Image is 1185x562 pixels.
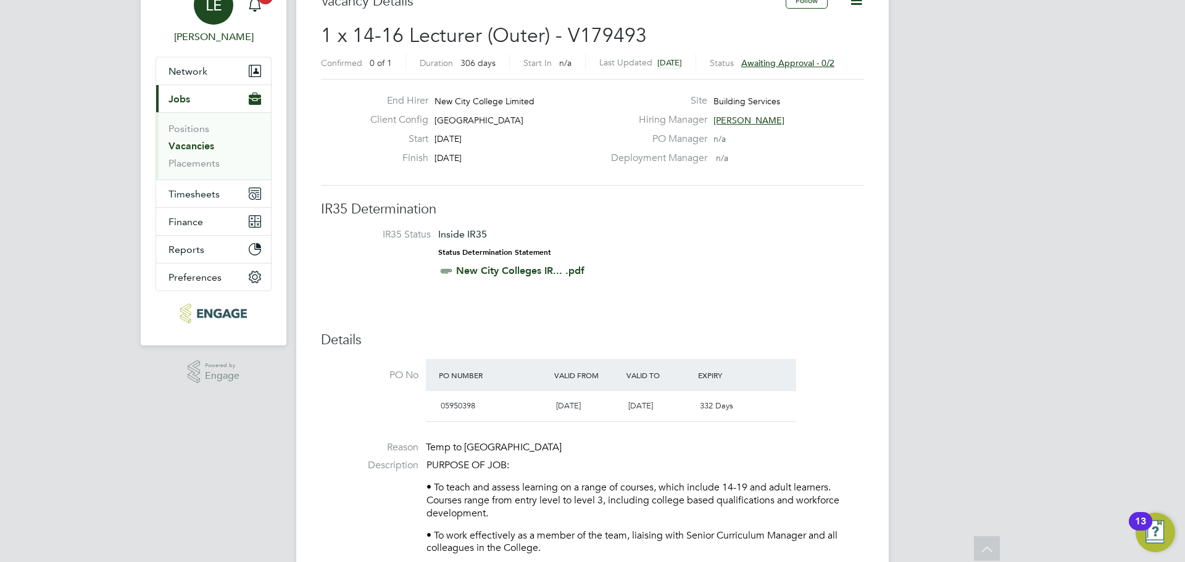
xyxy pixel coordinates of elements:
[426,441,562,453] span: Temp to [GEOGRAPHIC_DATA]
[1136,513,1175,552] button: Open Resource Center, 13 new notifications
[438,228,487,240] span: Inside IR35
[168,216,203,228] span: Finance
[426,529,864,555] p: • To work effectively as a member of the team, liaising with Senior Curriculum Manager and all co...
[695,364,767,386] div: Expiry
[370,57,392,68] span: 0 of 1
[205,371,239,381] span: Engage
[156,208,271,235] button: Finance
[716,152,728,163] span: n/a
[188,360,240,384] a: Powered byEngage
[460,57,496,68] span: 306 days
[156,180,271,207] button: Timesheets
[1135,521,1146,537] div: 13
[628,400,653,411] span: [DATE]
[604,114,707,126] label: Hiring Manager
[360,114,428,126] label: Client Config
[420,57,453,68] label: Duration
[599,57,652,68] label: Last Updated
[434,96,534,107] span: New City College Limited
[180,304,246,323] img: huntereducation-logo-retina.png
[456,265,584,276] a: New City Colleges IR... .pdf
[168,271,222,283] span: Preferences
[741,57,834,68] span: Awaiting approval - 0/2
[623,364,696,386] div: Valid To
[168,123,209,134] a: Positions
[710,57,734,68] label: Status
[156,236,271,263] button: Reports
[426,481,864,519] p: • To teach and assess learning on a range of courses, which include 14-19 and adult learners. Cou...
[604,133,707,146] label: PO Manager
[156,263,271,291] button: Preferences
[559,57,572,68] span: n/a
[426,459,864,472] p: PURPOSE OF JOB:
[321,200,864,218] h3: IR35 Determination
[441,400,475,411] span: 05950398
[604,94,707,107] label: Site
[333,228,431,241] label: IR35 Status
[360,133,428,146] label: Start
[156,112,271,180] div: Jobs
[321,57,362,68] label: Confirmed
[360,152,428,165] label: Finish
[434,133,462,144] span: [DATE]
[434,152,462,163] span: [DATE]
[321,331,864,349] h3: Details
[700,400,733,411] span: 332 Days
[156,30,272,44] span: Laurence Elkington
[168,93,190,105] span: Jobs
[168,188,220,200] span: Timesheets
[551,364,623,386] div: Valid From
[156,85,271,112] button: Jobs
[438,248,551,257] strong: Status Determination Statement
[434,115,523,126] span: [GEOGRAPHIC_DATA]
[713,115,784,126] span: [PERSON_NAME]
[321,441,418,454] label: Reason
[604,152,707,165] label: Deployment Manager
[321,459,418,472] label: Description
[321,369,418,382] label: PO No
[168,65,207,77] span: Network
[205,360,239,371] span: Powered by
[156,57,271,85] button: Network
[360,94,428,107] label: End Hirer
[657,57,682,68] span: [DATE]
[168,157,220,169] a: Placements
[436,364,551,386] div: PO Number
[556,400,581,411] span: [DATE]
[713,96,780,107] span: Building Services
[713,133,726,144] span: n/a
[523,57,552,68] label: Start In
[168,140,214,152] a: Vacancies
[168,244,204,255] span: Reports
[321,23,647,48] span: 1 x 14-16 Lecturer (Outer) - V179493
[156,304,272,323] a: Go to home page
